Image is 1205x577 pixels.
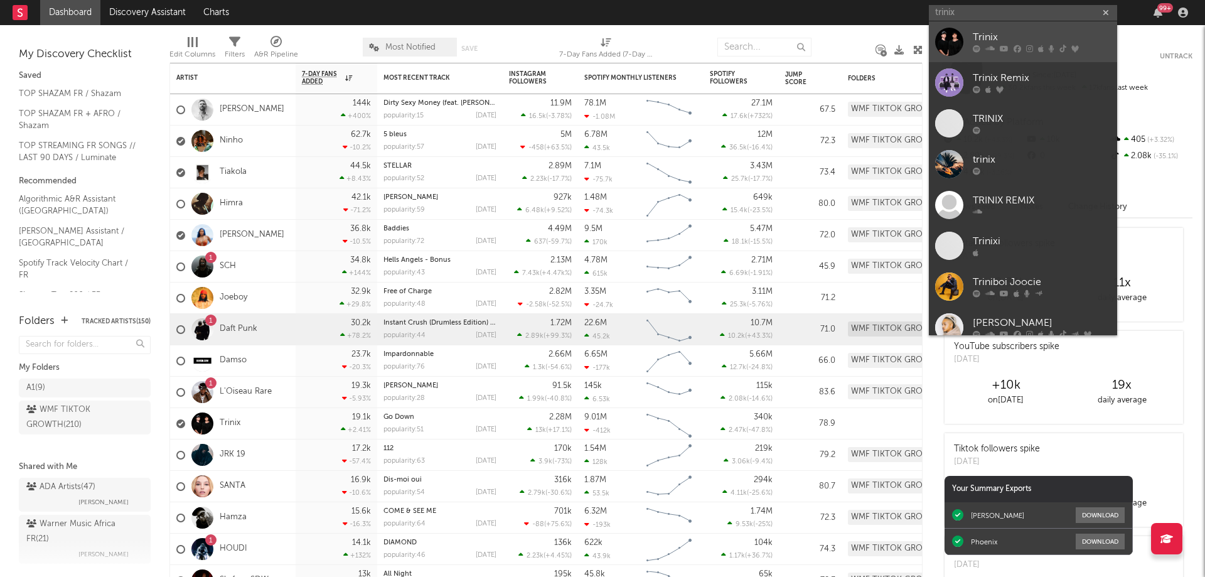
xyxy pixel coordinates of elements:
span: 1.99k [527,396,545,402]
div: Saved [19,68,151,84]
div: My Folders [19,360,151,375]
span: +4.47k % [542,270,570,277]
div: daily average [1064,291,1180,306]
div: 67.5 [785,102,835,117]
span: -2.58k [526,301,547,308]
div: Hells Angels - Bonus [383,257,496,264]
div: 1.48M [584,193,607,202]
span: -14.6 % [749,396,771,402]
div: WMF TIKTOK GROWTH (210) [848,384,958,399]
span: -59.7 % [548,239,570,245]
div: +144 % [342,269,371,277]
div: ADA Artists ( 47 ) [26,480,95,495]
a: 5 bleus [383,131,407,138]
svg: Chart title [641,188,697,220]
div: Triniboi Joocie [973,275,1111,290]
div: WMF TIKTOK GROWTH (210) [848,164,958,180]
span: 2.23k [530,176,547,183]
div: popularity: 59 [383,207,425,213]
div: 19 x [1064,378,1180,393]
a: Tiakola [220,167,247,178]
div: 19.3k [351,382,371,390]
div: ( ) [518,300,572,308]
span: 17.6k [731,113,747,120]
div: 145k [584,382,602,390]
input: Search for artists [929,5,1117,21]
a: L'Oiseau Rare [220,387,272,397]
svg: Chart title [641,408,697,439]
div: 71.0 [785,322,835,337]
div: 66.0 [785,353,835,369]
div: WMF TIKTOK GROWTH (210) [848,133,958,148]
span: -40.8 % [547,396,570,402]
div: 649k [753,193,773,202]
div: +29.8 % [340,300,371,308]
div: Folders [848,75,942,82]
svg: Chart title [641,94,697,126]
a: Trinix [929,21,1117,62]
div: LIL WAYNE [383,194,496,201]
div: popularity: 44 [383,332,426,339]
div: ( ) [517,206,572,214]
div: +78.2 % [340,332,371,340]
a: Himra [220,198,243,209]
div: popularity: 52 [383,175,424,182]
a: [PERSON_NAME] Assistant / [GEOGRAPHIC_DATA] [19,224,138,250]
span: 36.5k [729,144,747,151]
div: -177k [584,364,610,372]
a: TOP SHAZAM FR + AFRO / Shazam [19,107,138,132]
div: ( ) [722,206,773,214]
div: -412k [584,426,611,434]
div: popularity: 76 [383,364,425,370]
svg: Chart title [641,345,697,377]
div: TRINIX [973,112,1111,127]
div: Filters [225,47,245,62]
div: ( ) [527,426,572,434]
div: WMF TIKTOK GROWTH (210) [848,353,958,368]
div: 615k [584,269,608,278]
div: Spotify Followers [710,70,754,85]
svg: Chart title [641,377,697,408]
div: 340k [754,413,773,421]
div: popularity: 43 [383,269,425,276]
div: 36.8k [350,225,371,233]
div: -20.3 % [342,363,371,371]
a: Baddies [383,225,409,232]
div: Most Recent Track [383,74,478,82]
div: [DATE] [476,269,496,276]
div: 115k [756,382,773,390]
svg: Chart title [641,157,697,188]
div: ( ) [517,332,572,340]
div: WMF TIKTOK GROWTH (210) [848,196,958,211]
a: Triniboi Joocie [929,266,1117,307]
div: 6.53k [584,395,610,403]
div: -71.2 % [343,206,371,214]
div: STELLAR [383,163,496,170]
div: [DATE] [476,426,496,433]
a: Damso [220,355,247,366]
a: [PERSON_NAME] [929,307,1117,348]
div: Filters [225,31,245,68]
div: 405 [1109,132,1192,148]
a: SCH [220,261,236,272]
div: ( ) [514,269,572,277]
div: Spotify Monthly Listeners [584,74,678,82]
div: ( ) [723,175,773,183]
a: [PERSON_NAME] [220,104,284,115]
button: Untrack [1160,50,1192,63]
span: [PERSON_NAME] [78,547,129,562]
div: +400 % [341,112,371,120]
span: +9.52 % [546,207,570,214]
div: WMF TIKTOK GROWTH (210) [848,259,958,274]
div: ( ) [720,394,773,402]
div: 7-Day Fans Added (7-Day Fans Added) [559,31,653,68]
div: 80.0 [785,197,835,212]
span: 1.3k [533,364,545,371]
div: My Discovery Checklist [19,47,151,62]
div: -74.3k [584,207,613,215]
div: 72.0 [785,228,835,243]
div: Edit Columns [169,31,215,68]
a: TRINIX [929,103,1117,144]
div: Dirty Sexy Money (feat. Charli XCX & French Montana) - Mesto Remix [383,100,496,107]
button: Download [1076,534,1125,549]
